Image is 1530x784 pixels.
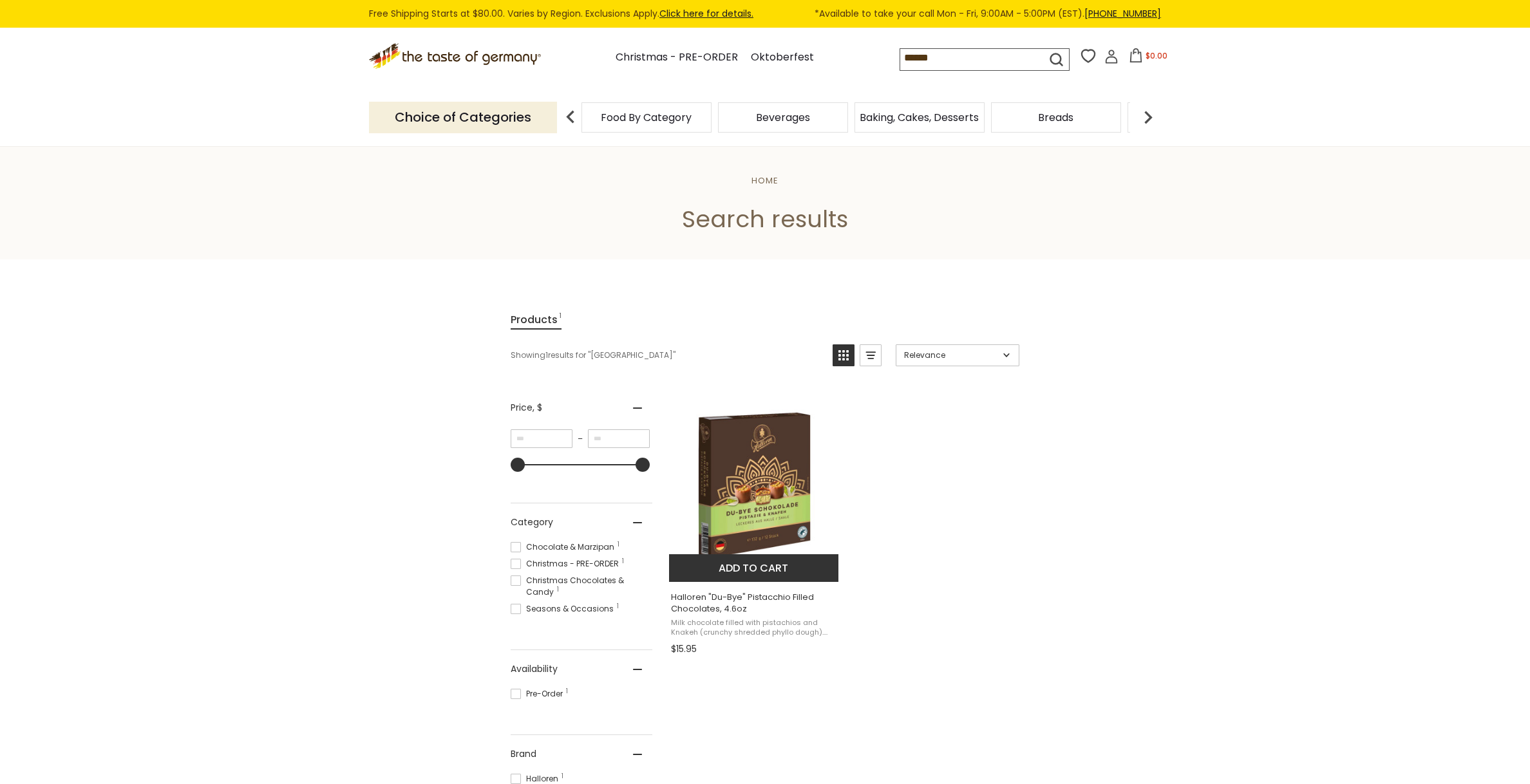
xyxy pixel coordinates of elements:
img: previous arrow [558,104,583,130]
p: Choice of Categories [369,102,557,133]
div: Free Shipping Starts at $80.00. Varies by Region. Exclusions Apply. [369,6,1161,21]
span: 1 [622,558,624,565]
span: Availability [511,662,558,676]
a: View list mode [860,344,882,366]
span: 1 [557,586,559,593]
a: [PHONE_NUMBER] [1084,7,1161,20]
img: Halloren Du-Bye Chocolate [669,400,840,571]
a: Food By Category [601,113,692,122]
span: Christmas - PRE-ORDER [511,558,623,570]
span: 1 [566,688,568,695]
span: Chocolate & Marzipan [511,541,618,553]
span: 1 [562,773,563,779]
b: 1 [545,350,548,361]
a: Click here for details. [659,7,753,20]
span: Price [511,401,542,415]
span: Milk chocolate filled with pistachios and Knakeh (crunchy shredded phyllo dough). [GEOGRAPHIC_DAT... [671,618,838,638]
a: View grid mode [833,344,855,366]
span: Brand [511,747,536,761]
span: $15.95 [671,642,697,656]
span: , $ [533,401,542,414]
a: View Products Tab [511,311,562,330]
button: Add to cart [669,554,838,582]
span: $0.00 [1146,50,1167,61]
img: next arrow [1135,104,1161,130]
a: Beverages [756,113,810,122]
span: Category [511,516,553,529]
span: Relevance [904,350,999,361]
span: Pre-Order [511,688,567,700]
a: Christmas - PRE-ORDER [616,49,738,66]
span: 1 [618,541,619,548]
span: 1 [617,603,619,610]
a: Oktoberfest [751,49,814,66]
span: 1 [559,311,562,328]
div: Showing results for " " [511,344,823,366]
span: Halloren "Du-Bye" Pistacchio Filled Chocolates, 4.6oz [671,592,838,615]
button: $0.00 [1121,48,1176,68]
a: Halloren [669,389,840,659]
a: Baking, Cakes, Desserts [860,113,979,122]
span: *Available to take your call Mon - Fri, 9:00AM - 5:00PM (EST). [815,6,1161,21]
a: Home [751,174,779,187]
a: Breads [1038,113,1073,122]
input: Minimum value [511,429,572,448]
span: Christmas Chocolates & Candy [511,575,652,598]
span: Seasons & Occasions [511,603,618,615]
h1: Search results [40,205,1490,234]
span: – [572,433,588,445]
a: Sort options [896,344,1019,366]
input: Maximum value [588,429,650,448]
